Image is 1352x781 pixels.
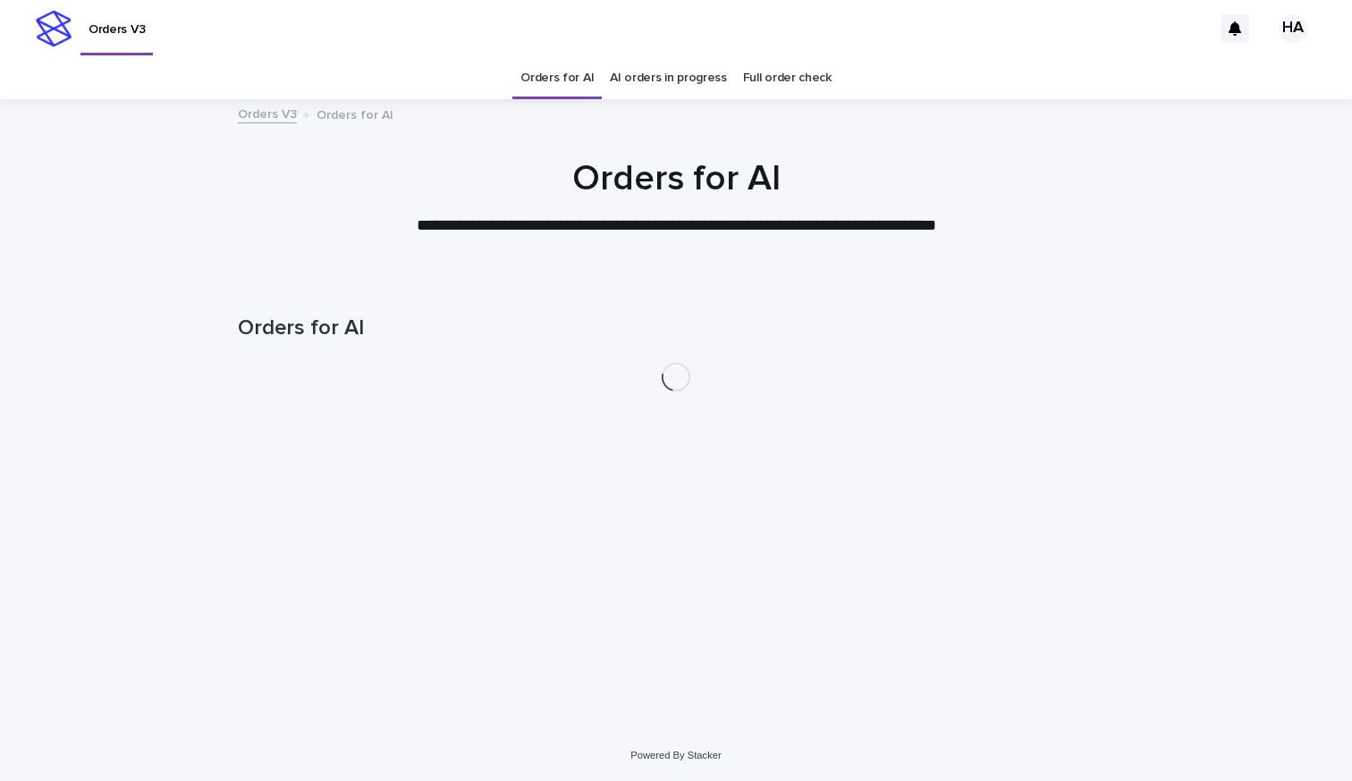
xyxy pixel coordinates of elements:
a: Powered By Stacker [630,750,721,760]
h1: Orders for AI [238,315,1114,341]
div: HA [1279,14,1307,43]
p: Orders for AI [317,104,393,123]
a: Orders V3 [238,103,297,123]
h1: Orders for AI [238,157,1114,200]
img: stacker-logo-s-only.png [36,11,72,46]
a: Orders for AI [520,57,594,99]
a: Full order check [743,57,832,99]
a: AI orders in progress [610,57,727,99]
